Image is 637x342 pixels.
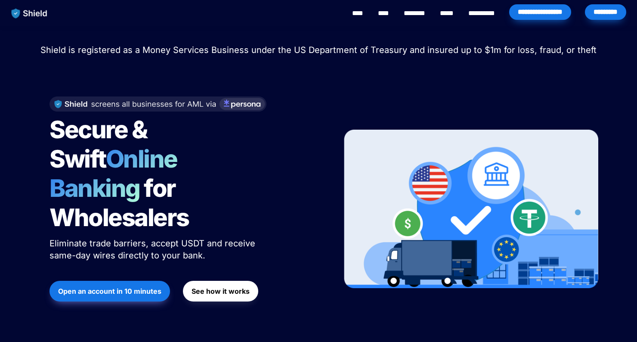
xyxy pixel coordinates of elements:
a: See how it works [183,277,258,306]
span: Shield is registered as a Money Services Business under the US Department of Treasury and insured... [40,45,597,55]
strong: See how it works [192,287,250,295]
strong: Open an account in 10 minutes [58,287,161,295]
img: website logo [7,4,52,22]
button: See how it works [183,281,258,302]
button: Open an account in 10 minutes [49,281,170,302]
span: Secure & Swift [49,115,151,174]
a: Open an account in 10 minutes [49,277,170,306]
span: Online Banking [49,144,186,203]
span: Eliminate trade barriers, accept USDT and receive same-day wires directly to your bank. [49,238,258,261]
span: for Wholesalers [49,174,189,232]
